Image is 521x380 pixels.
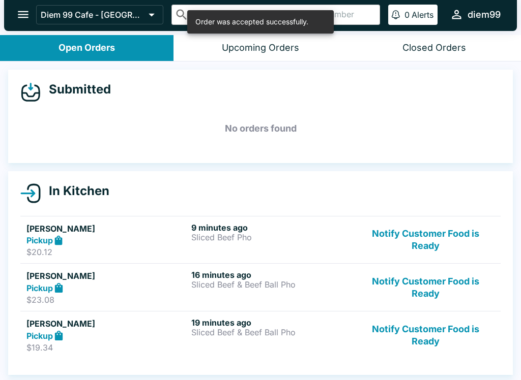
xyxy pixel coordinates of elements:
a: [PERSON_NAME]Pickup$19.3419 minutes agoSliced Beef & Beef Ball PhoNotify Customer Food is Ready [20,311,501,359]
p: 0 [404,10,410,20]
div: Open Orders [59,42,115,54]
p: Sliced Beef & Beef Ball Pho [191,328,352,337]
strong: Pickup [26,283,53,293]
h6: 9 minutes ago [191,223,352,233]
h5: [PERSON_NAME] [26,223,187,235]
h6: 19 minutes ago [191,318,352,328]
p: Diem 99 Cafe - [GEOGRAPHIC_DATA] [41,10,144,20]
h5: [PERSON_NAME] [26,318,187,330]
button: Notify Customer Food is Ready [357,318,495,353]
p: $19.34 [26,342,187,353]
h4: Submitted [41,82,111,97]
strong: Pickup [26,331,53,341]
button: Notify Customer Food is Ready [357,223,495,258]
p: $23.08 [26,295,187,305]
h6: 16 minutes ago [191,270,352,280]
strong: Pickup [26,235,53,245]
h5: [PERSON_NAME] [26,270,187,282]
div: Upcoming Orders [222,42,299,54]
button: Notify Customer Food is Ready [357,270,495,305]
p: Sliced Beef & Beef Ball Pho [191,280,352,289]
button: Diem 99 Cafe - [GEOGRAPHIC_DATA] [36,5,163,24]
p: $20.12 [26,247,187,257]
div: Closed Orders [402,42,466,54]
a: [PERSON_NAME]Pickup$23.0816 minutes agoSliced Beef & Beef Ball PhoNotify Customer Food is Ready [20,263,501,311]
div: Order was accepted successfully. [195,13,308,30]
div: diem99 [468,9,501,21]
p: Sliced Beef Pho [191,233,352,242]
h4: In Kitchen [41,183,109,199]
h5: No orders found [20,110,501,147]
button: diem99 [446,4,505,25]
a: [PERSON_NAME]Pickup$20.129 minutes agoSliced Beef PhoNotify Customer Food is Ready [20,216,501,264]
button: open drawer [10,2,36,27]
p: Alerts [412,10,433,20]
